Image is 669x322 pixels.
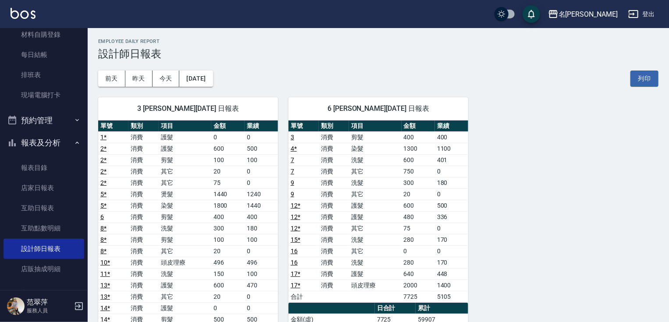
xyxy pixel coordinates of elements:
a: 9 [291,191,294,198]
td: 448 [435,268,468,280]
td: 剪髮 [159,154,211,166]
td: 75 [402,223,435,234]
td: 消費 [128,188,159,200]
td: 消費 [319,131,349,143]
td: 剪髮 [349,131,402,143]
td: 170 [435,257,468,268]
img: Logo [11,8,36,19]
td: 750 [402,166,435,177]
td: 300 [211,223,245,234]
button: 名[PERSON_NAME] [544,5,621,23]
td: 20 [211,166,245,177]
td: 消費 [319,257,349,268]
button: 前天 [98,71,125,87]
td: 消費 [128,143,159,154]
td: 300 [402,177,435,188]
a: 每日結帳 [4,45,84,65]
td: 洗髮 [349,234,402,245]
td: 消費 [319,177,349,188]
td: 消費 [128,268,159,280]
th: 金額 [211,120,245,132]
td: 1100 [435,143,468,154]
td: 20 [211,245,245,257]
th: 類別 [319,120,349,132]
td: 消費 [128,302,159,314]
td: 護髮 [159,131,211,143]
td: 0 [245,302,278,314]
td: 20 [402,188,435,200]
td: 0 [211,131,245,143]
td: 0 [211,302,245,314]
td: 336 [435,211,468,223]
td: 剪髮 [159,211,211,223]
td: 頭皮理療 [159,257,211,268]
td: 100 [245,154,278,166]
a: 6 [100,213,104,220]
h2: Employee Daily Report [98,39,658,44]
td: 280 [402,234,435,245]
td: 消費 [128,291,159,302]
td: 頭皮理療 [349,280,402,291]
td: 100 [211,234,245,245]
td: 消費 [319,245,349,257]
td: 480 [402,211,435,223]
th: 業績 [245,120,278,132]
td: 消費 [128,257,159,268]
td: 消費 [128,131,159,143]
td: 護髮 [349,268,402,280]
td: 600 [402,154,435,166]
button: 客戶管理 [4,283,84,305]
a: 16 [291,248,298,255]
td: 護髮 [159,143,211,154]
td: 消費 [128,200,159,211]
td: 消費 [319,154,349,166]
th: 類別 [128,120,159,132]
td: 496 [245,257,278,268]
td: 180 [245,223,278,234]
td: 400 [402,131,435,143]
a: 排班表 [4,65,84,85]
td: 消費 [319,200,349,211]
th: 單號 [98,120,128,132]
td: 其它 [349,188,402,200]
td: 洗髮 [159,268,211,280]
td: 其它 [159,177,211,188]
td: 洗髮 [349,154,402,166]
td: 100 [211,154,245,166]
td: 7725 [402,291,435,302]
td: 消費 [128,211,159,223]
td: 護髮 [159,280,211,291]
th: 日合計 [375,303,416,314]
td: 100 [245,268,278,280]
td: 500 [245,143,278,154]
td: 180 [435,177,468,188]
td: 洗髮 [159,223,211,234]
p: 服務人員 [27,307,71,315]
button: 昨天 [125,71,153,87]
th: 項目 [159,120,211,132]
td: 0 [245,245,278,257]
td: 2000 [402,280,435,291]
td: 護髮 [159,302,211,314]
a: 3 [291,134,294,141]
h5: 范翠萍 [27,298,71,307]
img: Person [7,297,25,315]
th: 單號 [288,120,319,132]
td: 燙髮 [159,188,211,200]
td: 消費 [128,154,159,166]
td: 170 [435,234,468,245]
td: 1800 [211,200,245,211]
td: 消費 [319,223,349,234]
td: 600 [211,280,245,291]
td: 496 [211,257,245,268]
td: 剪髮 [159,234,211,245]
td: 1300 [402,143,435,154]
td: 消費 [128,223,159,234]
th: 項目 [349,120,402,132]
td: 75 [211,177,245,188]
td: 護髮 [349,200,402,211]
a: 7 [291,168,294,175]
td: 其它 [159,291,211,302]
button: 登出 [625,6,658,22]
td: 其它 [349,223,402,234]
